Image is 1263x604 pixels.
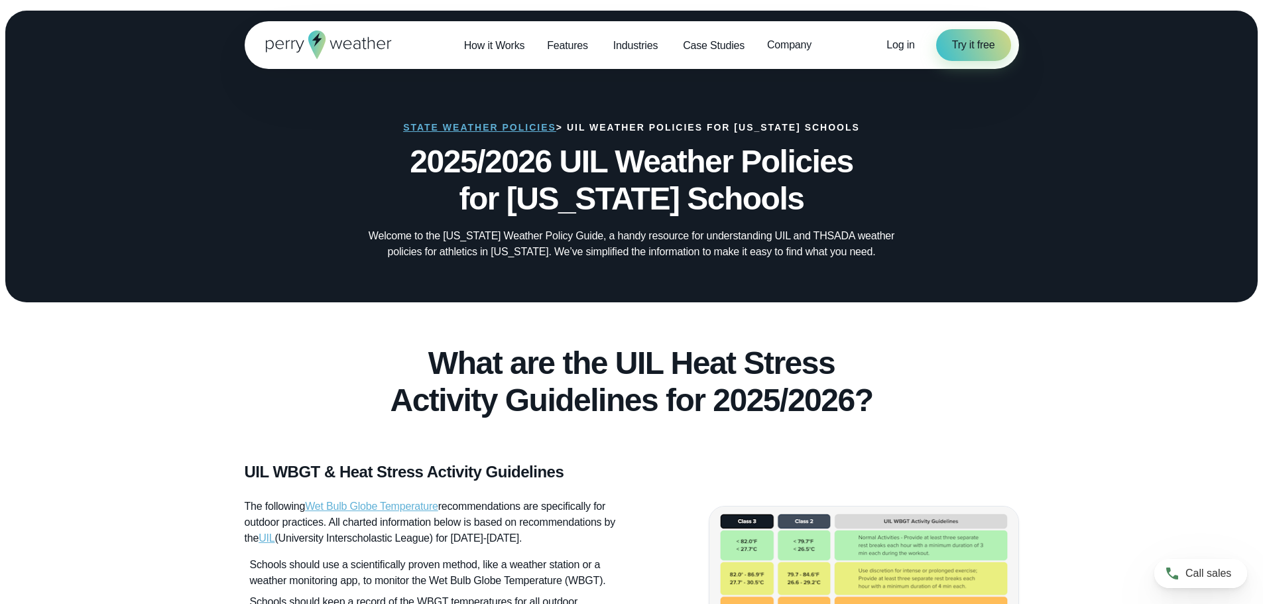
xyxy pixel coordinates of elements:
a: Try it free [936,29,1011,61]
a: How it Works [453,32,536,59]
a: Case Studies [672,32,756,59]
span: Industries [613,38,658,54]
a: State Weather Policies [403,122,556,133]
span: Log in [886,39,914,50]
h3: > UIL Weather Policies for [US_STATE] Schools [403,122,860,133]
span: How it Works [464,38,525,54]
a: UIL [259,532,274,544]
a: Call sales [1154,559,1247,588]
h3: UIL WBGT & Heat Stress Activity Guidelines [245,461,621,483]
a: Wet Bulb Globe Temperature [305,501,438,512]
span: Call sales [1185,566,1231,581]
p: Schools should use a scientifically proven method, like a weather station or a weather monitoring... [250,557,621,589]
h1: 2025/2026 UIL Weather Policies for [US_STATE] Schools [311,143,953,217]
a: Log in [886,37,914,53]
span: Company [767,37,812,53]
span: Case Studies [683,38,745,54]
p: The following recommendations are specifically for outdoor practices. All charted information bel... [245,499,621,546]
span: Try it free [952,37,995,53]
span: Features [547,38,588,54]
h2: What are the UIL Heat Stress Activity Guidelines for 2025/2026? [245,345,1019,419]
p: Welcome to the [US_STATE] Weather Policy Guide, a handy resource for understanding UIL and THSADA... [367,228,897,260]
